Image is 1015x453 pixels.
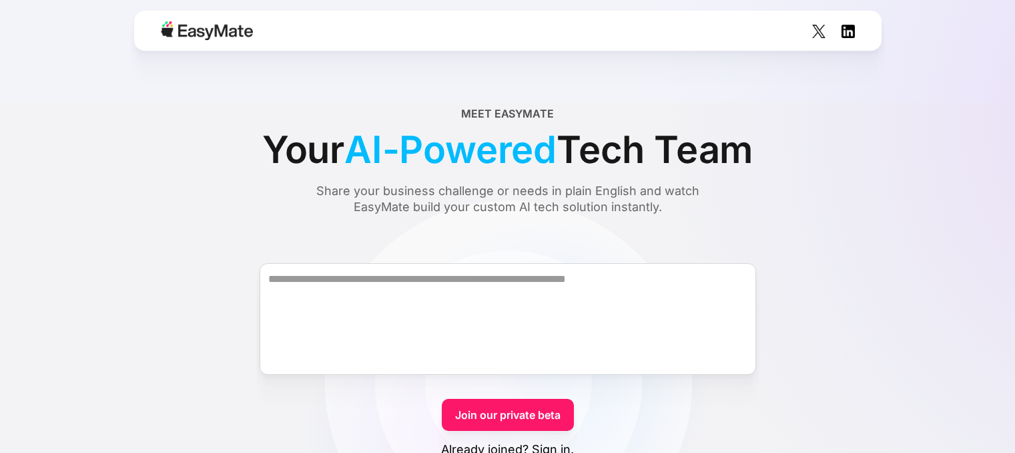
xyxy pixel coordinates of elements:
div: Meet EasyMate [461,106,554,122]
div: Share your business challenge or needs in plain English and watch EasyMate build your custom AI t... [291,183,725,215]
span: Tech Team [557,122,753,178]
img: Social Icon [812,25,825,38]
a: Join our private beta [442,399,574,431]
img: Social Icon [841,25,855,38]
div: Your [262,122,753,178]
span: AI-Powered [344,122,557,178]
img: Easymate logo [161,21,253,40]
